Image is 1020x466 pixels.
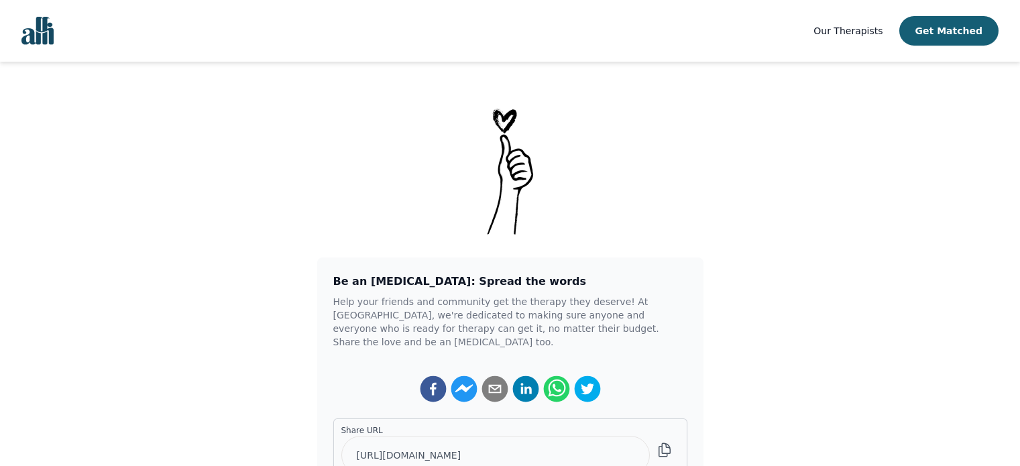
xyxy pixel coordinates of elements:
button: linkedin [512,375,539,402]
h3: Be an [MEDICAL_DATA]: Spread the words [333,274,687,290]
span: Our Therapists [813,25,883,36]
button: twitter [574,375,601,402]
img: alli logo [21,17,54,45]
button: email [481,375,508,402]
button: facebook [420,375,447,402]
img: Thank-You-_1_uatste.png [476,105,545,236]
button: whatsapp [543,375,570,402]
a: Our Therapists [813,23,883,39]
button: Get Matched [899,16,999,46]
p: Help your friends and community get the therapy they deserve! At [GEOGRAPHIC_DATA], we're dedicat... [333,295,687,349]
button: facebookmessenger [451,375,477,402]
label: Share URL [341,425,650,436]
